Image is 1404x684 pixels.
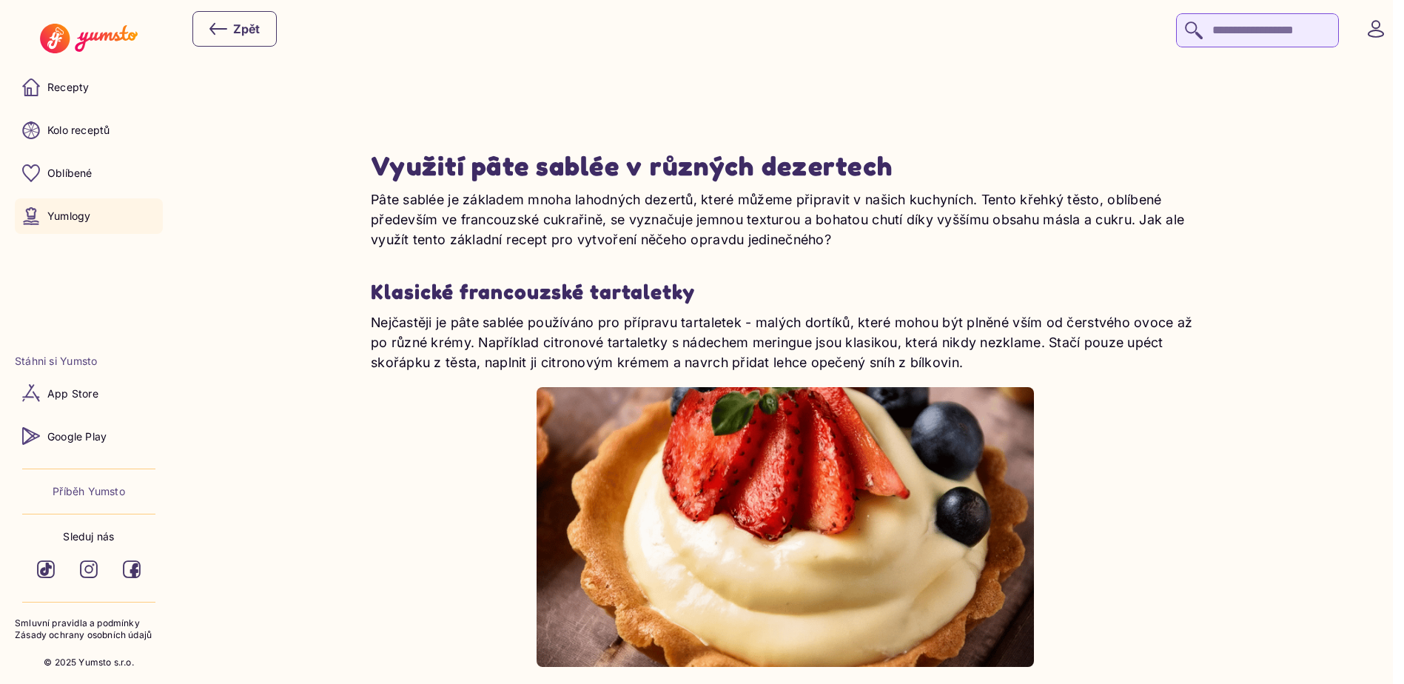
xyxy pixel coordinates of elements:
[40,24,137,53] img: Yumsto logo
[53,484,125,499] a: Příběh Yumsto
[15,354,163,369] li: Stáhni si Yumsto
[15,375,163,411] a: App Store
[537,387,1034,667] img: Křehké tartaletky s ovocem
[15,617,163,630] a: Smluvní pravidla a podmínky
[47,123,110,138] p: Kolo receptů
[15,629,163,642] a: Zásady ochrany osobních údajů
[47,80,89,95] p: Recepty
[371,279,1200,305] h3: Klasické francouzské tartaletky
[47,429,107,444] p: Google Play
[63,529,114,544] p: Sleduj nás
[47,386,98,401] p: App Store
[47,209,90,224] p: Yumlogy
[15,155,163,191] a: Oblíbené
[15,198,163,234] a: Yumlogy
[192,11,277,47] button: Zpět
[47,166,93,181] p: Oblíbené
[15,418,163,454] a: Google Play
[44,657,134,669] p: © 2025 Yumsto s.r.o.
[209,20,260,38] div: Zpět
[371,312,1200,372] p: Nejčastěji je pâte sablée používáno pro přípravu tartaletek - malých dortíků, které mohou být pln...
[15,70,163,105] a: Recepty
[371,190,1200,249] p: Pâte sablée je základem mnoha lahodných dezertů, které můžeme připravit v našich kuchyních. Tento...
[371,149,1200,182] h2: Využití pâte sablée v různých dezertech
[15,113,163,148] a: Kolo receptů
